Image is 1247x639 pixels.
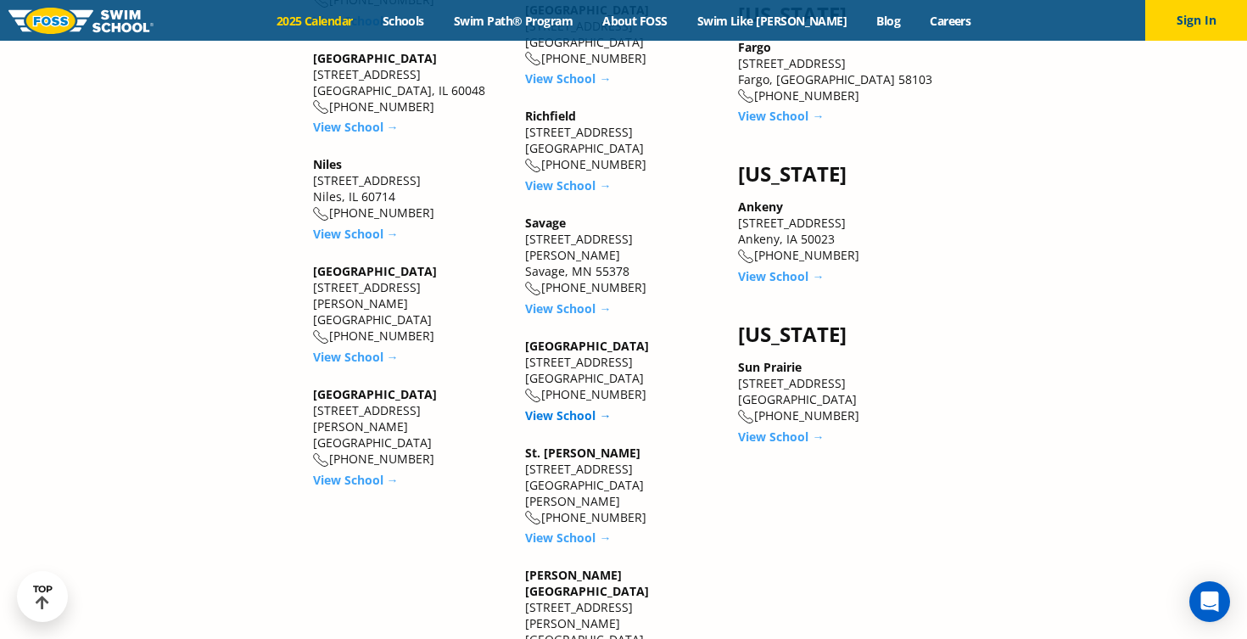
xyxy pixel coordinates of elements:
div: TOP [33,584,53,610]
a: View School → [313,349,399,365]
a: View School → [525,70,611,87]
img: location-phone-o-icon.svg [313,330,329,345]
a: About FOSS [588,13,683,29]
div: [STREET_ADDRESS][PERSON_NAME] Savage, MN 55378 [PHONE_NUMBER] [525,215,721,296]
img: location-phone-o-icon.svg [313,453,329,468]
img: location-phone-o-icon.svg [525,511,541,525]
a: Richfield [525,108,576,124]
div: [STREET_ADDRESS] [GEOGRAPHIC_DATA] [PHONE_NUMBER] [738,359,934,424]
h4: [US_STATE] [738,322,934,346]
a: View School → [313,472,399,488]
div: [STREET_ADDRESS] Ankeny, IA 50023 [PHONE_NUMBER] [738,199,934,264]
a: Careers [915,13,986,29]
div: [STREET_ADDRESS][PERSON_NAME] [GEOGRAPHIC_DATA] [PHONE_NUMBER] [313,386,509,468]
a: Fargo [738,39,771,55]
a: [GEOGRAPHIC_DATA] [525,338,649,354]
div: [STREET_ADDRESS] [GEOGRAPHIC_DATA], IL 60048 [PHONE_NUMBER] [313,50,509,115]
a: Savage [525,215,566,231]
a: View School → [313,226,399,242]
h4: [US_STATE] [738,162,934,186]
img: FOSS Swim School Logo [8,8,154,34]
a: [GEOGRAPHIC_DATA] [313,386,437,402]
a: View School → [738,429,824,445]
div: [STREET_ADDRESS] Fargo, [GEOGRAPHIC_DATA] 58103 [PHONE_NUMBER] [738,39,934,104]
div: [STREET_ADDRESS][PERSON_NAME] [GEOGRAPHIC_DATA] [PHONE_NUMBER] [313,263,509,345]
a: View School → [738,268,824,284]
a: Swim Path® Program [439,13,587,29]
a: View School → [525,300,611,317]
a: Schools [367,13,439,29]
a: [GEOGRAPHIC_DATA] [313,50,437,66]
img: location-phone-o-icon.svg [525,282,541,296]
a: 2025 Calendar [261,13,367,29]
a: Sun Prairie [738,359,802,375]
a: Swim Like [PERSON_NAME] [682,13,862,29]
a: [GEOGRAPHIC_DATA] [313,263,437,279]
img: location-phone-o-icon.svg [313,100,329,115]
img: location-phone-o-icon.svg [313,207,329,221]
a: Ankeny [738,199,783,215]
a: View School → [525,407,611,423]
img: location-phone-o-icon.svg [738,249,754,264]
img: location-phone-o-icon.svg [525,52,541,66]
a: View School → [313,119,399,135]
img: location-phone-o-icon.svg [525,159,541,173]
div: [STREET_ADDRESS] [GEOGRAPHIC_DATA] [PHONE_NUMBER] [525,338,721,403]
img: location-phone-o-icon.svg [738,89,754,104]
a: View School → [525,177,611,193]
img: location-phone-o-icon.svg [738,410,754,424]
a: [PERSON_NAME][GEOGRAPHIC_DATA] [525,567,649,599]
a: Niles [313,156,342,172]
div: Open Intercom Messenger [1189,581,1230,622]
a: St. [PERSON_NAME] [525,445,640,461]
div: [STREET_ADDRESS] [GEOGRAPHIC_DATA] [PHONE_NUMBER] [525,108,721,173]
div: [STREET_ADDRESS] [GEOGRAPHIC_DATA][PERSON_NAME] [PHONE_NUMBER] [525,445,721,526]
a: View School → [525,530,611,546]
a: View School → [738,108,824,124]
a: Blog [862,13,915,29]
div: [STREET_ADDRESS] Niles, IL 60714 [PHONE_NUMBER] [313,156,509,221]
img: location-phone-o-icon.svg [525,389,541,403]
